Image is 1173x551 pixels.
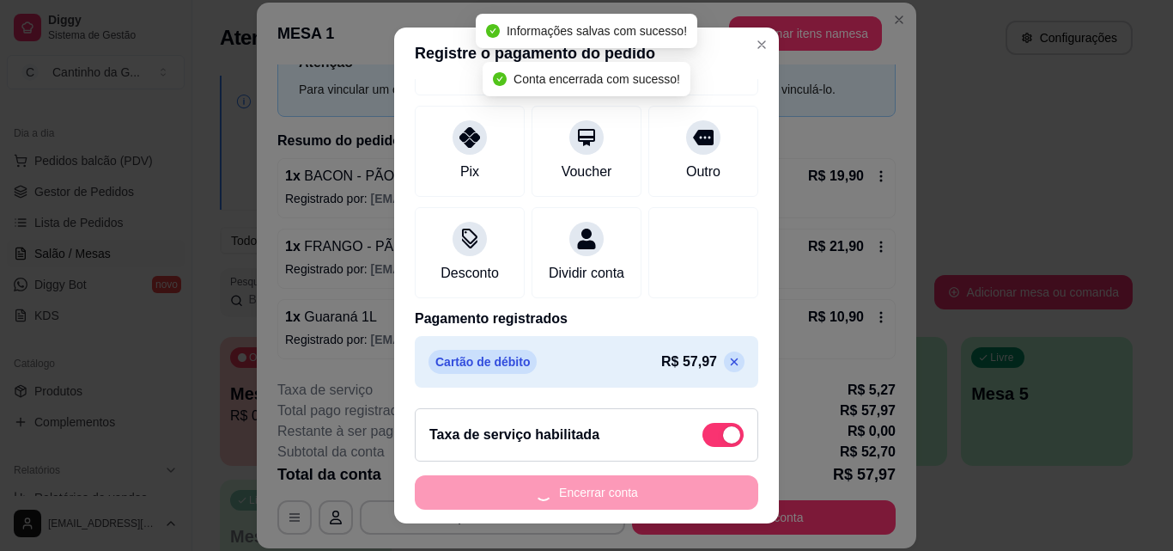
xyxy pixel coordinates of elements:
span: check-circle [493,72,507,86]
div: Voucher [562,162,612,182]
div: Dividir conta [549,263,624,284]
p: Pagamento registrados [415,309,758,329]
span: check-circle [486,24,500,38]
span: Conta encerrada com sucesso! [514,72,680,86]
p: R$ 57,97 [661,352,717,372]
div: Pix [460,162,479,182]
h2: Taxa de serviço habilitada [429,425,599,445]
button: Close [748,31,775,58]
span: Informações salvas com sucesso! [507,24,687,38]
header: Registre o pagamento do pedido [394,28,779,79]
p: Cartão de débito [428,350,537,374]
div: Outro [686,162,720,182]
div: Desconto [441,263,499,284]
